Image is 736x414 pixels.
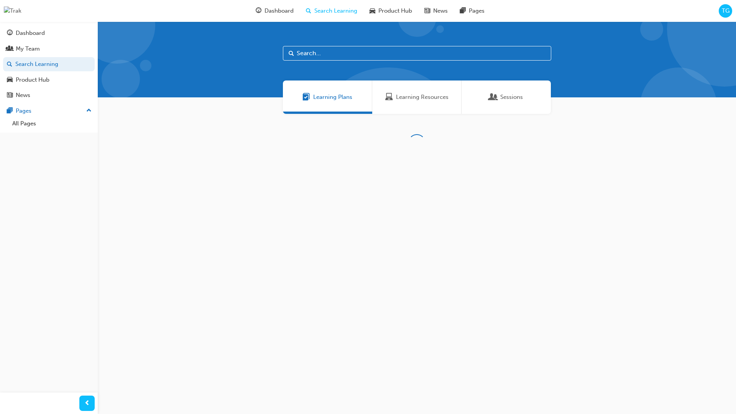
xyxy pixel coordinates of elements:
[264,7,294,15] span: Dashboard
[302,93,310,102] span: Learning Plans
[363,3,418,19] a: car-iconProduct Hub
[7,30,13,37] span: guage-icon
[16,107,31,115] div: Pages
[300,3,363,19] a: search-iconSearch Learning
[372,80,462,114] a: Learning ResourcesLearning Resources
[250,3,300,19] a: guage-iconDashboard
[418,3,454,19] a: news-iconNews
[469,7,485,15] span: Pages
[3,57,95,71] a: Search Learning
[256,6,261,16] span: guage-icon
[490,93,497,102] span: Sessions
[460,6,466,16] span: pages-icon
[3,25,95,104] button: DashboardMy TeamSearch LearningProduct HubNews
[306,6,311,16] span: search-icon
[3,104,95,118] button: Pages
[7,77,13,84] span: car-icon
[3,26,95,40] a: Dashboard
[283,46,551,61] input: Search...
[378,7,412,15] span: Product Hub
[16,76,49,84] div: Product Hub
[7,46,13,53] span: people-icon
[7,92,13,99] span: news-icon
[454,3,491,19] a: pages-iconPages
[16,44,40,53] div: My Team
[424,6,430,16] span: news-icon
[283,80,372,114] a: Learning PlansLearning Plans
[3,73,95,87] a: Product Hub
[9,118,95,130] a: All Pages
[86,106,92,116] span: up-icon
[722,7,729,15] span: TG
[7,61,12,68] span: search-icon
[370,6,375,16] span: car-icon
[3,42,95,56] a: My Team
[289,49,294,58] span: Search
[396,93,449,102] span: Learning Resources
[385,93,393,102] span: Learning Resources
[84,399,90,408] span: prev-icon
[7,108,13,115] span: pages-icon
[433,7,448,15] span: News
[4,7,21,15] img: Trak
[313,93,352,102] span: Learning Plans
[314,7,357,15] span: Search Learning
[16,91,30,100] div: News
[3,88,95,102] a: News
[16,29,45,38] div: Dashboard
[500,93,523,102] span: Sessions
[719,4,732,18] button: TG
[462,80,551,114] a: SessionsSessions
